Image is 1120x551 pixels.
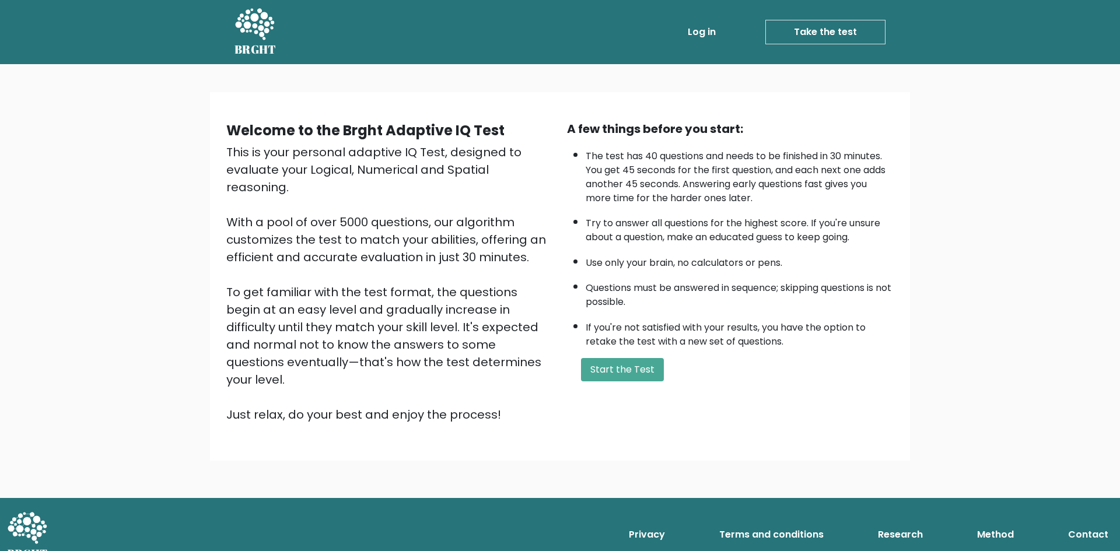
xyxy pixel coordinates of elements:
[586,143,894,205] li: The test has 40 questions and needs to be finished in 30 minutes. You get 45 seconds for the firs...
[683,20,720,44] a: Log in
[581,358,664,381] button: Start the Test
[873,523,928,546] a: Research
[235,43,276,57] h5: BRGHT
[567,120,894,138] div: A few things before you start:
[586,275,894,309] li: Questions must be answered in sequence; skipping questions is not possible.
[586,210,894,244] li: Try to answer all questions for the highest score. If you're unsure about a question, make an edu...
[226,143,553,423] div: This is your personal adaptive IQ Test, designed to evaluate your Logical, Numerical and Spatial ...
[235,5,276,59] a: BRGHT
[586,250,894,270] li: Use only your brain, no calculators or pens.
[624,523,670,546] a: Privacy
[226,121,505,140] b: Welcome to the Brght Adaptive IQ Test
[765,20,885,44] a: Take the test
[715,523,828,546] a: Terms and conditions
[1063,523,1113,546] a: Contact
[972,523,1019,546] a: Method
[586,315,894,349] li: If you're not satisfied with your results, you have the option to retake the test with a new set ...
